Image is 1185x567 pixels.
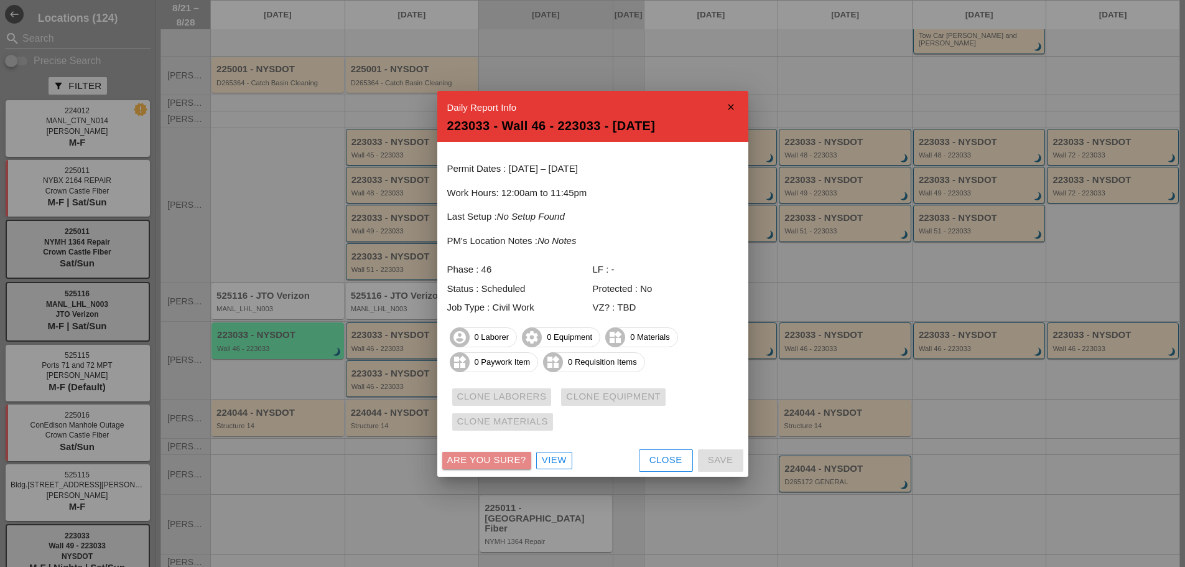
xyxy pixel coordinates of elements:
[593,282,738,296] div: Protected : No
[442,452,531,469] button: Are you sure?
[497,211,565,222] i: No Setup Found
[447,210,738,224] p: Last Setup :
[605,327,625,347] i: widgets
[544,352,644,372] span: 0 Requisition Items
[639,449,693,472] button: Close
[447,234,738,248] p: PM's Location Notes :
[543,352,563,372] i: widgets
[649,453,682,467] div: Close
[537,235,577,246] i: No Notes
[450,352,470,372] i: widgets
[447,282,593,296] div: Status : Scheduled
[447,263,593,277] div: Phase : 46
[523,327,600,347] span: 0 Equipment
[450,327,517,347] span: 0 Laborer
[447,101,738,115] div: Daily Report Info
[447,186,738,200] p: Work Hours: 12:00am to 11:45pm
[606,327,677,347] span: 0 Materials
[450,352,538,372] span: 0 Paywork Item
[447,162,738,176] p: Permit Dates : [DATE] – [DATE]
[447,453,526,467] div: Are you sure?
[447,301,593,315] div: Job Type : Civil Work
[593,263,738,277] div: LF : -
[450,327,470,347] i: account_circle
[522,327,542,347] i: settings
[593,301,738,315] div: VZ? : TBD
[542,453,567,467] div: View
[447,119,738,132] div: 223033 - Wall 46 - 223033 - [DATE]
[536,452,572,469] a: View
[718,95,743,119] i: close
